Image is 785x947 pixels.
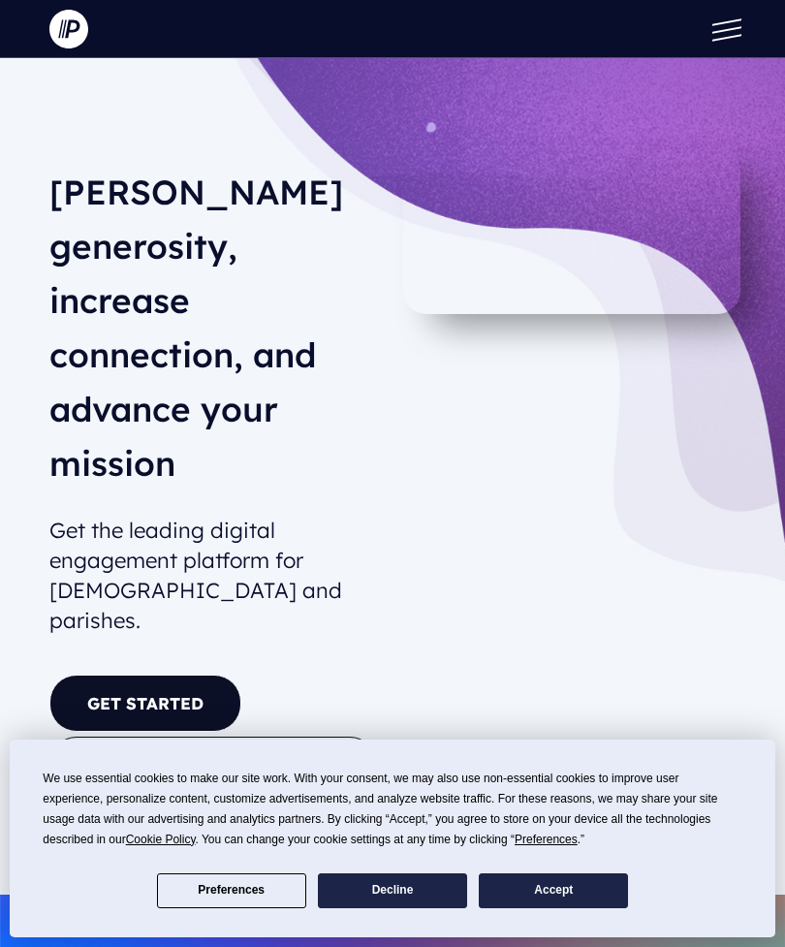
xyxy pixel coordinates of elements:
[49,165,377,506] h1: [PERSON_NAME] generosity, increase connection, and advance your mission
[49,737,377,794] button: TAKE A SELF-GUIDED TOUR
[10,740,775,937] div: Cookie Consent Prompt
[157,873,306,908] button: Preferences
[43,769,741,850] div: We use essential cookies to make our site work. With your consent, we may also use non-essential ...
[49,675,241,732] a: GET STARTED
[515,833,578,846] span: Preferences
[126,833,196,846] span: Cookie Policy
[318,873,467,908] button: Decline
[49,508,377,643] h2: Get the leading digital engagement platform for [DEMOGRAPHIC_DATA] and parishes.
[479,873,628,908] button: Accept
